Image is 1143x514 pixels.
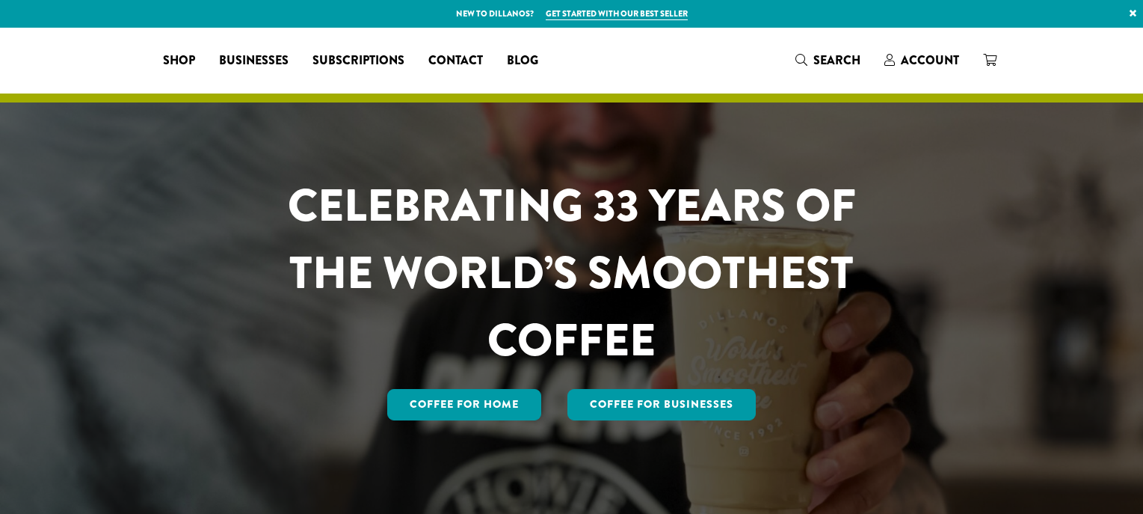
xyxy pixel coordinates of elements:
a: Coffee For Businesses [567,389,756,420]
h1: CELEBRATING 33 YEARS OF THE WORLD’S SMOOTHEST COFFEE [244,172,900,374]
span: Blog [507,52,538,70]
a: Get started with our best seller [546,7,688,20]
a: Shop [151,49,207,73]
span: Account [901,52,959,69]
a: Search [783,48,872,73]
span: Shop [163,52,195,70]
span: Businesses [219,52,289,70]
a: Coffee for Home [387,389,541,420]
span: Search [813,52,860,69]
span: Contact [428,52,483,70]
span: Subscriptions [312,52,404,70]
